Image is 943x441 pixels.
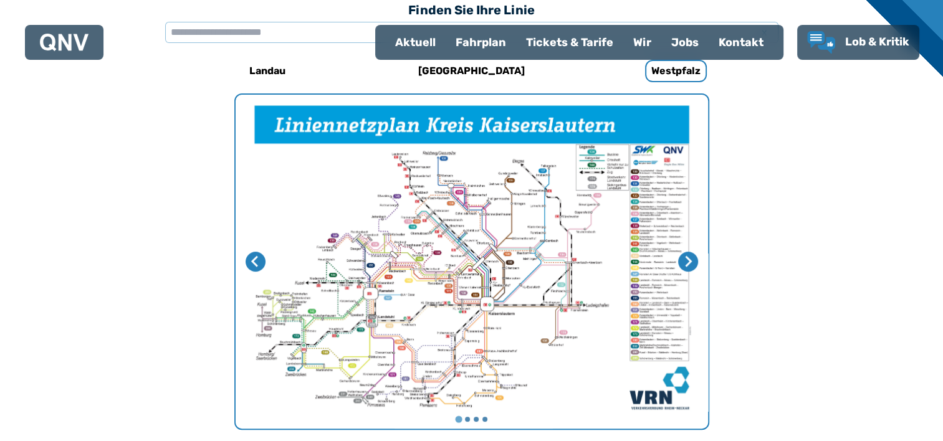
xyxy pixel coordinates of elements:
[413,61,530,81] h6: [GEOGRAPHIC_DATA]
[455,416,462,423] button: Gehe zu Seite 1
[593,56,759,86] a: Westpfalz
[661,26,709,59] a: Jobs
[446,26,516,59] a: Fahrplan
[482,417,487,422] button: Gehe zu Seite 4
[385,26,446,59] a: Aktuell
[465,417,470,422] button: Gehe zu Seite 2
[709,26,773,59] a: Kontakt
[40,30,89,55] a: QNV Logo
[236,95,708,429] div: My Favorite Images
[807,31,909,54] a: Lob & Kritik
[246,252,266,272] button: Letzte Seite
[516,26,623,59] a: Tickets & Tarife
[236,415,708,424] ul: Wählen Sie eine Seite zum Anzeigen
[236,95,708,429] img: Netzpläne Westpfalz Seite 1 von 4
[236,95,708,429] li: 1 von 4
[244,61,290,81] h6: Landau
[623,26,661,59] a: Wir
[845,35,909,49] span: Lob & Kritik
[474,417,479,422] button: Gehe zu Seite 3
[678,252,698,272] button: Nächste Seite
[645,60,707,82] h6: Westpfalz
[40,34,89,51] img: QNV Logo
[184,56,350,86] a: Landau
[389,56,555,86] a: [GEOGRAPHIC_DATA]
